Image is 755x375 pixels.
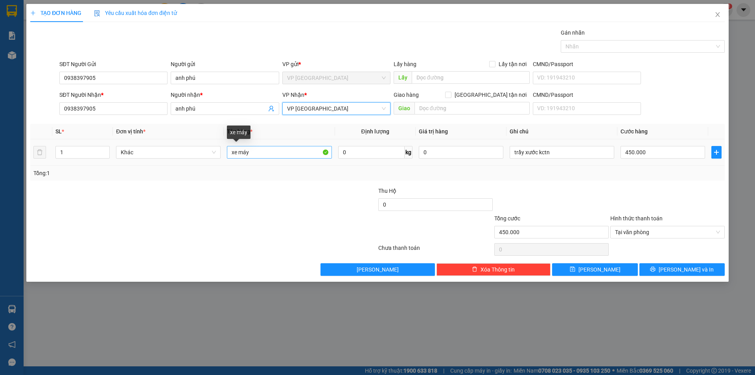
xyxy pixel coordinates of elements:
span: delete [472,266,477,273]
th: Ghi chú [506,124,617,139]
input: Dọc đường [412,71,530,84]
span: Giao hàng [394,92,419,98]
span: Tổng cước [494,215,520,222]
span: VP Sài Gòn [287,103,386,115]
span: Yêu cầu xuất hóa đơn điện tử [94,10,177,16]
span: Xóa Thông tin [481,265,515,274]
div: Tổng: 1 [33,169,291,177]
div: Người gửi [171,60,279,68]
span: plus [30,10,36,16]
label: Gán nhãn [561,30,585,36]
span: Lấy [394,71,412,84]
span: Cước hàng [621,128,648,135]
span: user-add [268,105,274,112]
span: [PERSON_NAME] [578,265,621,274]
input: Dọc đường [414,102,530,115]
span: Giao [394,102,414,115]
div: Người nhận [171,91,279,99]
button: Close [707,4,729,26]
span: VP Nha Trang [287,72,386,84]
span: SL [55,128,62,135]
div: xe máy [227,126,250,139]
span: Định lượng [361,128,389,135]
div: SĐT Người Gửi [59,60,168,68]
span: printer [650,266,656,273]
span: [PERSON_NAME] [357,265,399,274]
span: [PERSON_NAME] và In [659,265,714,274]
span: Đơn vị tính [116,128,145,135]
div: Chưa thanh toán [377,244,494,257]
span: VP Nhận [282,92,304,98]
input: 0 [419,146,503,159]
img: icon [94,10,100,17]
span: Lấy tận nơi [495,60,530,68]
span: Tại văn phòng [615,226,720,238]
span: TẠO ĐƠN HÀNG [30,10,81,16]
label: Hình thức thanh toán [610,215,663,222]
button: plus [711,146,722,159]
span: [GEOGRAPHIC_DATA] tận nơi [451,91,530,99]
button: printer[PERSON_NAME] và In [639,263,725,276]
span: Khác [121,146,216,158]
span: Thu Hộ [378,188,396,194]
span: kg [405,146,412,159]
input: VD: Bàn, Ghế [227,146,331,159]
span: Lấy hàng [394,61,416,67]
span: save [570,266,575,273]
button: delete [33,146,46,159]
button: save[PERSON_NAME] [552,263,637,276]
div: VP gửi [282,60,390,68]
span: close [714,11,721,18]
span: Giá trị hàng [419,128,448,135]
input: Ghi Chú [510,146,614,159]
div: CMND/Passport [533,91,641,99]
div: SĐT Người Nhận [59,91,168,99]
div: CMND/Passport [533,60,641,68]
button: [PERSON_NAME] [320,263,435,276]
span: plus [712,149,721,155]
button: deleteXóa Thông tin [436,263,551,276]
